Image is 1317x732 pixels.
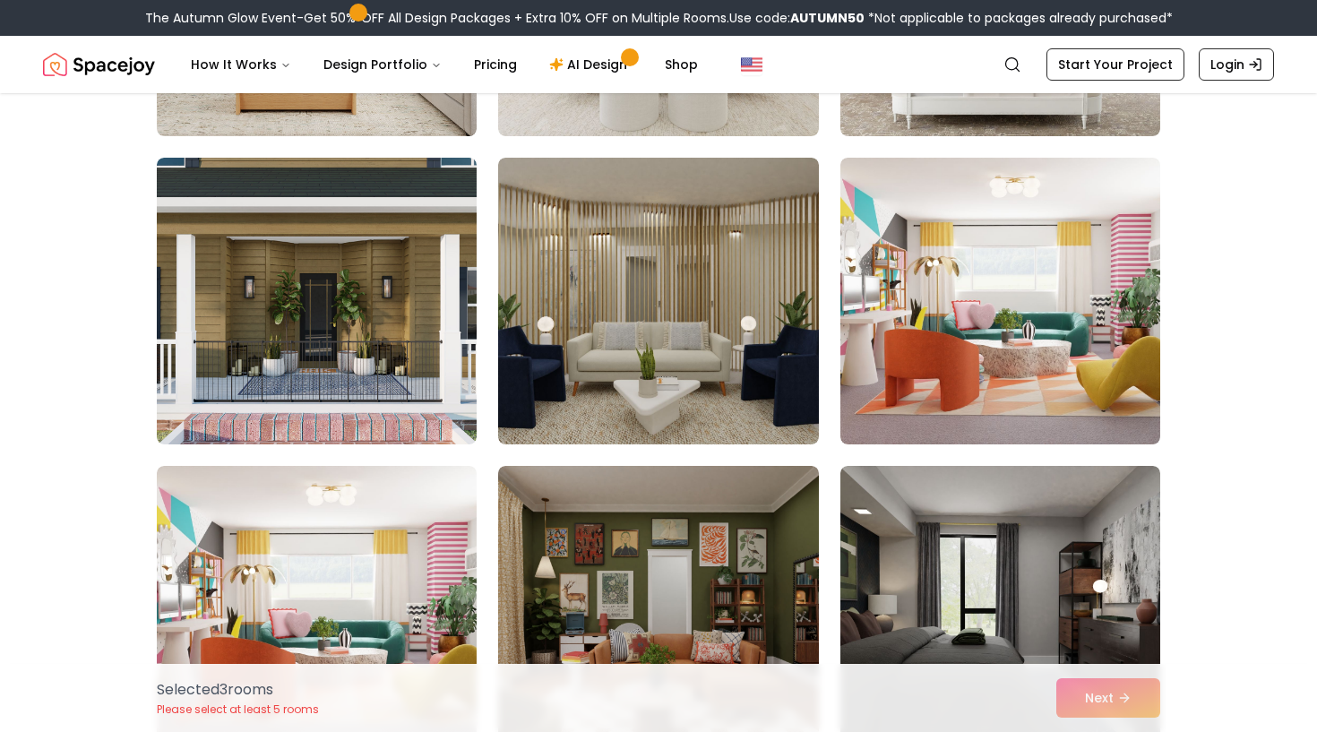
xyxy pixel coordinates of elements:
a: Shop [650,47,712,82]
button: How It Works [176,47,306,82]
img: United States [741,54,762,75]
span: Use code: [729,9,865,27]
div: The Autumn Glow Event-Get 50% OFF All Design Packages + Extra 10% OFF on Multiple Rooms. [145,9,1173,27]
b: AUTUMN50 [790,9,865,27]
a: Login [1199,48,1274,81]
a: AI Design [535,47,647,82]
p: Please select at least 5 rooms [157,702,319,717]
a: Spacejoy [43,47,155,82]
img: Spacejoy Logo [43,47,155,82]
nav: Main [176,47,712,82]
span: *Not applicable to packages already purchased* [865,9,1173,27]
button: Design Portfolio [309,47,456,82]
a: Pricing [460,47,531,82]
img: Room room-49 [157,158,477,444]
img: Room room-50 [498,158,818,444]
p: Selected 3 room s [157,679,319,701]
a: Start Your Project [1046,48,1184,81]
img: Room room-51 [840,158,1160,444]
nav: Global [43,36,1274,93]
